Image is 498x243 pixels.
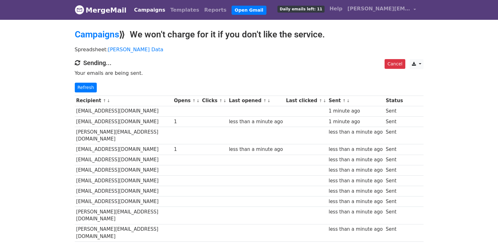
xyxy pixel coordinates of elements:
[75,70,424,76] p: Your emails are being sent.
[75,224,172,242] td: [PERSON_NAME][EMAIL_ADDRESS][DOMAIN_NAME]
[75,144,172,155] td: [EMAIL_ADDRESS][DOMAIN_NAME]
[384,127,404,144] td: Sent
[75,59,424,67] h4: Sending...
[329,167,383,174] div: less than a minute ago
[75,127,172,144] td: [PERSON_NAME][EMAIL_ADDRESS][DOMAIN_NAME]
[103,98,106,103] a: ↑
[75,83,97,92] a: Refresh
[384,186,404,196] td: Sent
[219,98,222,103] a: ↑
[75,46,424,53] p: Spreadsheet:
[75,29,424,40] h2: ⟫ We won't charge for it if you don't like the service.
[384,116,404,127] td: Sent
[75,175,172,186] td: [EMAIL_ADDRESS][DOMAIN_NAME]
[329,226,383,233] div: less than a minute ago
[75,5,84,14] img: MergeMail logo
[347,98,350,103] a: ↓
[107,98,110,103] a: ↓
[384,207,404,224] td: Sent
[384,155,404,165] td: Sent
[75,196,172,207] td: [EMAIL_ADDRESS][DOMAIN_NAME]
[192,98,196,103] a: ↑
[229,146,283,153] div: less than a minute ago
[329,198,383,205] div: less than a minute ago
[342,98,346,103] a: ↑
[323,98,326,103] a: ↓
[263,98,266,103] a: ↑
[232,6,266,15] a: Open Gmail
[327,96,384,106] th: Sent
[385,59,405,69] a: Cancel
[384,144,404,155] td: Sent
[200,96,227,106] th: Clicks
[329,118,383,125] div: 1 minute ago
[75,186,172,196] td: [EMAIL_ADDRESS][DOMAIN_NAME]
[329,177,383,185] div: less than a minute ago
[132,4,168,16] a: Campaigns
[108,47,163,52] a: [PERSON_NAME] Data
[75,106,172,116] td: [EMAIL_ADDRESS][DOMAIN_NAME]
[275,3,327,15] a: Daily emails left: 11
[267,98,271,103] a: ↓
[327,3,345,15] a: Help
[174,118,199,125] div: 1
[75,165,172,175] td: [EMAIL_ADDRESS][DOMAIN_NAME]
[172,96,201,106] th: Opens
[75,155,172,165] td: [EMAIL_ADDRESS][DOMAIN_NAME]
[329,129,383,136] div: less than a minute ago
[384,175,404,186] td: Sent
[384,106,404,116] td: Sent
[384,96,404,106] th: Status
[329,108,383,115] div: 1 minute ago
[329,146,383,153] div: less than a minute ago
[284,96,327,106] th: Last clicked
[384,165,404,175] td: Sent
[329,188,383,195] div: less than a minute ago
[223,98,227,103] a: ↓
[319,98,322,103] a: ↑
[384,224,404,242] td: Sent
[348,5,410,13] span: [PERSON_NAME][EMAIL_ADDRESS][DOMAIN_NAME]
[329,156,383,163] div: less than a minute ago
[196,98,200,103] a: ↓
[75,3,127,17] a: MergeMail
[174,146,199,153] div: 1
[75,207,172,224] td: [PERSON_NAME][EMAIL_ADDRESS][DOMAIN_NAME]
[277,6,324,13] span: Daily emails left: 11
[168,4,202,16] a: Templates
[75,96,172,106] th: Recipient
[229,118,283,125] div: less than a minute ago
[202,4,229,16] a: Reports
[227,96,285,106] th: Last opened
[75,116,172,127] td: [EMAIL_ADDRESS][DOMAIN_NAME]
[75,29,119,40] a: Campaigns
[384,196,404,207] td: Sent
[329,208,383,216] div: less than a minute ago
[345,3,419,17] a: [PERSON_NAME][EMAIL_ADDRESS][DOMAIN_NAME]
